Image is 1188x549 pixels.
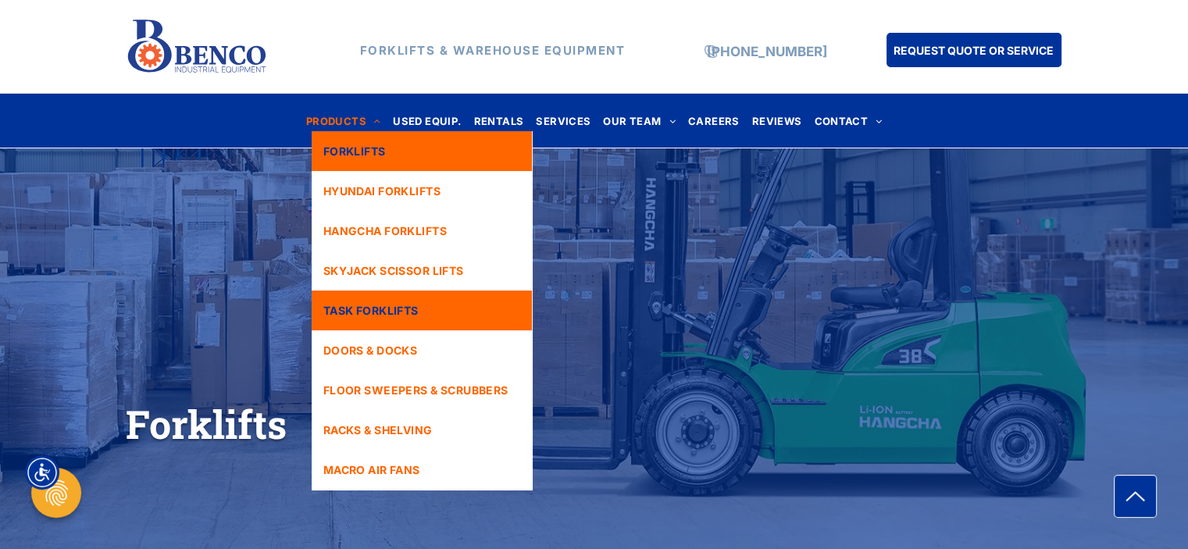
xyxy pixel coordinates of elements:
[887,33,1061,67] a: REQUEST QUOTE OR SERVICE
[746,110,808,131] a: REVIEWS
[312,211,532,251] a: HANGCHA FORKLIFTS
[323,422,433,438] span: RACKS & SHELVING
[323,302,419,319] span: TASK FORKLIFTS
[312,370,532,410] a: FLOOR SWEEPERS & SCRUBBERS
[312,131,532,171] a: FORKLIFTS
[312,410,532,450] a: RACKS & SHELVING
[312,171,532,211] a: HYUNDAI FORKLIFTS
[323,223,447,239] span: HANGCHA FORKLIFTS
[323,342,417,358] span: DOORS & DOCKS
[323,183,441,199] span: HYUNDAI FORKLIFTS
[306,110,381,131] span: PRODUCTS
[312,450,532,490] a: MACRO AIR FANS
[894,36,1054,65] span: REQUEST QUOTE OR SERVICE
[682,110,746,131] a: CAREERS
[387,110,467,131] a: USED EQUIP.
[323,462,420,478] span: MACRO AIR FANS
[360,43,626,58] strong: FORKLIFTS & WAREHOUSE EQUIPMENT
[707,44,827,59] a: [PHONE_NUMBER]
[323,382,508,398] span: FLOOR SWEEPERS & SCRUBBERS
[597,110,682,131] a: OUR TEAM
[25,455,59,490] div: Accessibility Menu
[323,143,386,159] span: FORKLIFTS
[530,110,597,131] a: SERVICES
[300,110,387,131] a: PRODUCTS
[312,251,532,291] a: SKYJACK SCISSOR LIFTS
[312,330,532,370] a: DOORS & DOCKS
[323,262,464,279] span: SKYJACK SCISSOR LIFTS
[468,110,530,131] a: RENTALS
[312,291,532,330] a: TASK FORKLIFTS
[126,398,287,450] span: Forklifts
[808,110,888,131] a: CONTACT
